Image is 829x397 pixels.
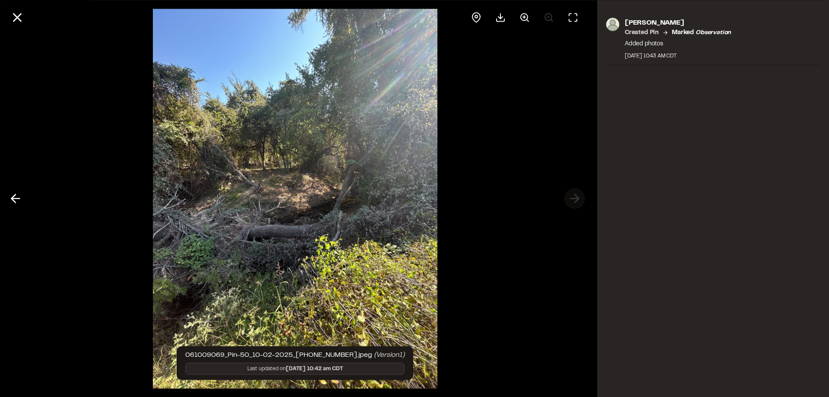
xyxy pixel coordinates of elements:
p: Created Pin [625,28,659,37]
em: observation [696,30,731,35]
button: Zoom in [514,7,535,28]
p: Marked [672,28,731,37]
p: Added photos [625,39,731,48]
div: [DATE] 10:43 AM CDT [625,52,731,60]
button: Close modal [7,7,28,28]
img: photo [606,17,620,31]
button: Previous photo [5,188,26,209]
div: View pin on map [466,7,487,28]
p: [PERSON_NAME] [625,17,731,28]
button: Toggle Fullscreen [563,7,583,28]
